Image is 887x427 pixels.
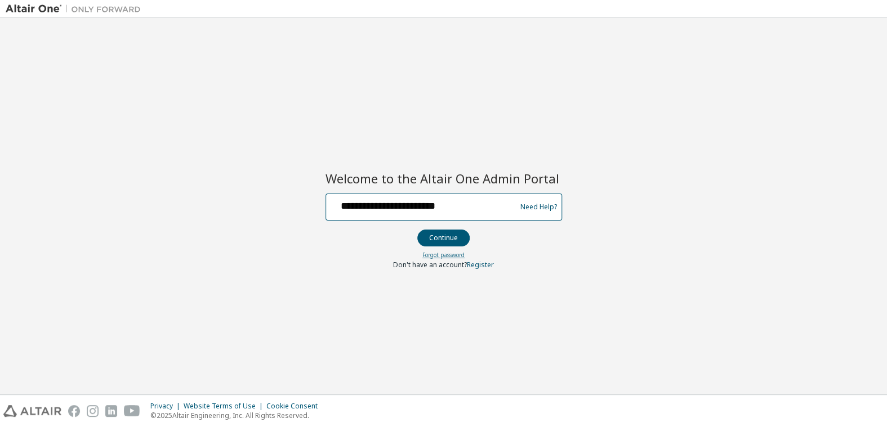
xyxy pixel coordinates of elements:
[393,260,467,269] span: Don't have an account?
[184,402,266,411] div: Website Terms of Use
[326,170,562,186] h2: Welcome to the Altair One Admin Portal
[266,402,324,411] div: Cookie Consent
[467,260,494,269] a: Register
[422,251,465,259] a: Forgot password
[3,405,61,417] img: altair_logo.svg
[124,405,140,417] img: youtube.svg
[68,405,80,417] img: facebook.svg
[150,402,184,411] div: Privacy
[417,230,470,246] button: Continue
[6,3,146,15] img: Altair One
[150,411,324,420] p: © 2025 Altair Engineering, Inc. All Rights Reserved.
[105,405,117,417] img: linkedin.svg
[87,405,99,417] img: instagram.svg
